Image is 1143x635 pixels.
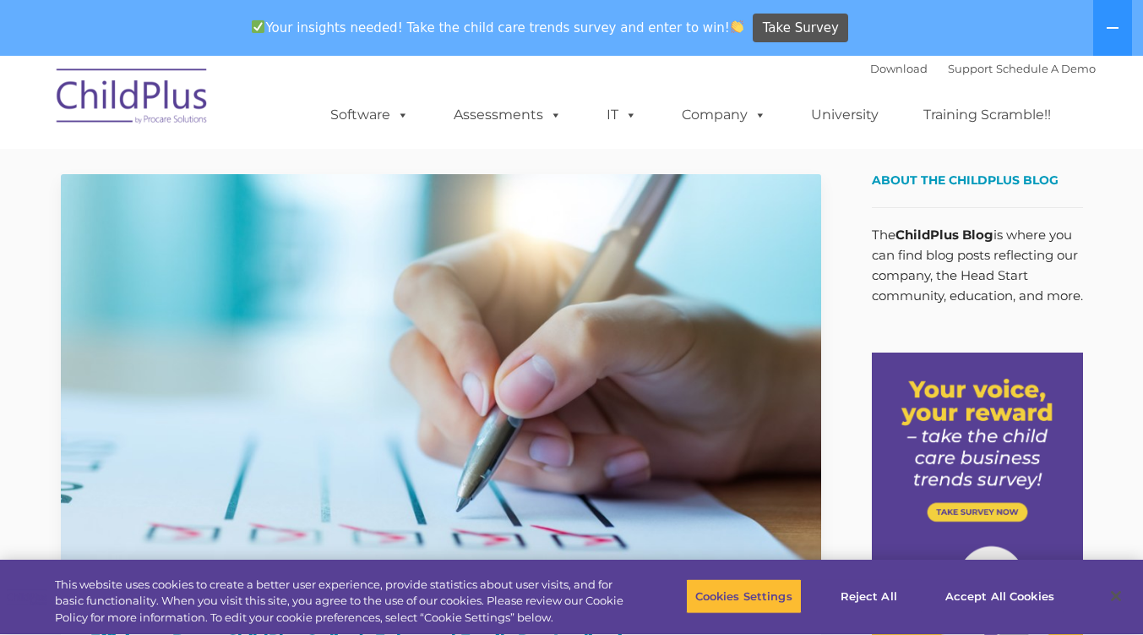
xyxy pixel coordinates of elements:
button: Close [1097,578,1135,615]
span: About the ChildPlus Blog [872,172,1059,188]
img: Efficiency Boost: ChildPlus Online's Enhanced Family Pre-Application Process - Streamlining Appli... [61,174,821,602]
a: Software [313,98,426,132]
a: Training Scramble!! [906,98,1068,132]
strong: ChildPlus Blog [895,227,993,243]
button: Reject All [816,578,922,614]
p: The is where you can find blog posts reflecting our company, the Head Start community, education,... [872,225,1083,306]
button: Cookies Settings [686,578,802,614]
img: ✅ [252,20,264,33]
a: Company [665,98,783,132]
span: Take Survey [763,14,839,43]
div: This website uses cookies to create a better user experience, provide statistics about user visit... [55,577,629,627]
a: Download [870,62,928,75]
a: IT [590,98,654,132]
img: 👏 [731,20,743,33]
a: University [794,98,895,132]
button: Accept All Cookies [936,578,1064,614]
a: Assessments [437,98,579,132]
span: Your insights needed! Take the child care trends survey and enter to win! [245,11,751,44]
a: Schedule A Demo [996,62,1096,75]
img: ChildPlus by Procare Solutions [48,57,217,141]
font: | [870,62,1096,75]
a: Take Survey [753,14,848,43]
a: Support [948,62,993,75]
